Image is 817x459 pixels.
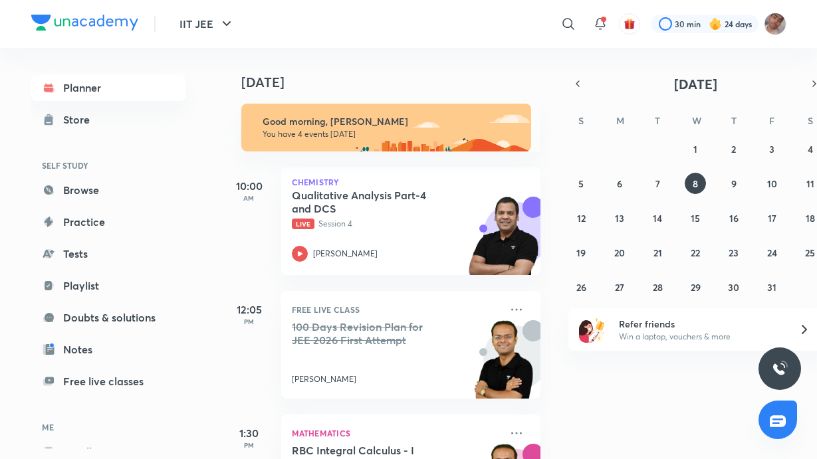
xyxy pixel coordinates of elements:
[723,173,745,194] button: October 9, 2025
[292,373,356,385] p: [PERSON_NAME]
[616,114,624,127] abbr: Monday
[619,331,782,343] p: Win a laptop, vouchers & more
[806,177,814,190] abbr: October 11, 2025
[693,177,698,190] abbr: October 8, 2025
[576,281,586,294] abbr: October 26, 2025
[723,276,745,298] button: October 30, 2025
[587,74,805,93] button: [DATE]
[31,74,185,101] a: Planner
[615,212,624,225] abbr: October 13, 2025
[693,143,697,155] abbr: October 1, 2025
[685,138,706,159] button: October 1, 2025
[292,178,530,186] p: Chemistry
[624,18,636,30] img: avatar
[619,317,782,331] h6: Refer friends
[31,209,185,235] a: Practice
[728,281,739,294] abbr: October 30, 2025
[31,336,185,363] a: Notes
[767,281,776,294] abbr: October 31, 2025
[31,240,185,267] a: Tests
[609,173,630,194] button: October 6, 2025
[674,75,717,93] span: [DATE]
[655,114,660,127] abbr: Tuesday
[223,425,276,441] h5: 1:30
[223,178,276,194] h5: 10:00
[614,246,625,259] abbr: October 20, 2025
[467,320,540,412] img: unacademy
[609,242,630,263] button: October 20, 2025
[761,242,782,263] button: October 24, 2025
[31,15,138,31] img: Company Logo
[806,212,815,225] abbr: October 18, 2025
[653,281,663,294] abbr: October 28, 2025
[609,207,630,229] button: October 13, 2025
[31,416,185,438] h6: ME
[655,177,660,190] abbr: October 7, 2025
[685,242,706,263] button: October 22, 2025
[223,318,276,325] p: PM
[647,276,668,298] button: October 28, 2025
[292,189,457,215] h5: Qualitative Analysis Part-4 and DCS
[647,173,668,194] button: October 7, 2025
[223,194,276,202] p: AM
[729,212,739,225] abbr: October 16, 2025
[691,246,700,259] abbr: October 22, 2025
[578,177,584,190] abbr: October 5, 2025
[609,276,630,298] button: October 27, 2025
[570,173,592,194] button: October 5, 2025
[263,116,519,128] h6: Good morning, [PERSON_NAME]
[691,212,700,225] abbr: October 15, 2025
[761,207,782,229] button: October 17, 2025
[292,219,314,229] span: Live
[731,143,736,155] abbr: October 2, 2025
[31,272,185,299] a: Playlist
[31,154,185,177] h6: SELF STUDY
[292,425,501,441] p: Mathematics
[709,17,722,31] img: streak
[292,302,501,318] p: FREE LIVE CLASS
[769,143,774,155] abbr: October 3, 2025
[31,304,185,331] a: Doubts & solutions
[578,114,584,127] abbr: Sunday
[31,368,185,395] a: Free live classes
[223,441,276,449] p: PM
[685,173,706,194] button: October 8, 2025
[761,173,782,194] button: October 10, 2025
[570,276,592,298] button: October 26, 2025
[767,177,777,190] abbr: October 10, 2025
[576,246,586,259] abbr: October 19, 2025
[731,177,737,190] abbr: October 9, 2025
[241,74,554,90] h4: [DATE]
[172,11,243,37] button: IIT JEE
[570,207,592,229] button: October 12, 2025
[729,246,739,259] abbr: October 23, 2025
[647,207,668,229] button: October 14, 2025
[653,246,662,259] abbr: October 21, 2025
[685,276,706,298] button: October 29, 2025
[617,177,622,190] abbr: October 6, 2025
[292,320,457,347] h5: 100 Days Revision Plan for JEE 2026 First Attempt
[313,248,378,260] p: [PERSON_NAME]
[467,197,540,288] img: unacademy
[768,212,776,225] abbr: October 17, 2025
[685,207,706,229] button: October 15, 2025
[808,114,813,127] abbr: Saturday
[808,143,813,155] abbr: October 4, 2025
[805,246,815,259] abbr: October 25, 2025
[31,106,185,133] a: Store
[292,218,501,230] p: Session 4
[761,138,782,159] button: October 3, 2025
[691,281,701,294] abbr: October 29, 2025
[63,112,98,128] div: Store
[764,13,786,35] img: Rahul 2026
[761,276,782,298] button: October 31, 2025
[31,177,185,203] a: Browse
[723,207,745,229] button: October 16, 2025
[772,361,788,377] img: ttu
[653,212,662,225] abbr: October 14, 2025
[723,138,745,159] button: October 2, 2025
[615,281,624,294] abbr: October 27, 2025
[767,246,777,259] abbr: October 24, 2025
[31,15,138,34] a: Company Logo
[647,242,668,263] button: October 21, 2025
